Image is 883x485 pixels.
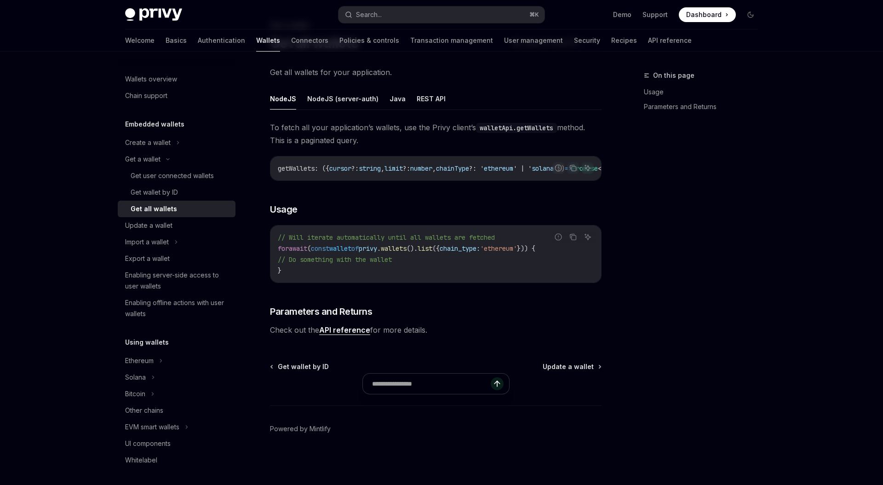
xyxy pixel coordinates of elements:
a: Support [642,10,668,19]
span: ({ [432,244,440,253]
span: . [377,244,381,253]
a: Basics [166,29,187,52]
button: Copy the contents from the code block [567,162,579,174]
span: On this page [653,70,694,81]
span: => [565,164,572,173]
a: API reference [648,29,692,52]
span: } [278,266,281,275]
div: Create a wallet [125,137,171,148]
a: Other chains [118,402,235,419]
div: Export a wallet [125,253,170,264]
span: : ({ [315,164,329,173]
a: Get wallet by ID [118,184,235,201]
button: Copy the contents from the code block [567,231,579,243]
button: Report incorrect code [552,231,564,243]
span: // Will iterate automatically until all wallets are fetched [278,233,495,242]
a: Update a wallet [118,217,235,234]
button: REST API [417,88,446,110]
a: Enabling server-side access to user wallets [118,267,235,294]
span: ethereum [484,164,513,173]
a: Transaction management [410,29,493,52]
span: privy [359,244,377,253]
div: Wallets overview [125,74,177,85]
button: Search...⌘K [338,6,545,23]
span: ?: ' [469,164,484,173]
div: Other chains [125,405,163,416]
a: API reference [319,325,370,335]
span: number [410,164,432,173]
span: chain_type: [440,244,480,253]
div: EVM smart wallets [125,421,179,433]
span: (). [407,244,418,253]
div: Get wallet by ID [131,187,178,198]
span: // Do something with the wallet [278,255,392,264]
span: solana [532,164,554,173]
span: , [432,164,436,173]
span: To fetch all your application’s wallets, use the Privy client’s method. This is a paginated query. [270,121,602,147]
span: ⌘ K [529,11,539,18]
span: string [359,164,381,173]
span: getWallets [278,164,315,173]
a: Policies & controls [339,29,399,52]
a: Security [574,29,600,52]
div: Whitelabel [125,455,157,466]
span: ?: [403,164,410,173]
h5: Using wallets [125,337,169,348]
span: 'ethereum' [480,244,517,253]
span: of [351,244,359,253]
span: Check out the for more details. [270,323,602,336]
a: Authentication [198,29,245,52]
a: UI components [118,435,235,452]
a: Dashboard [679,7,736,22]
div: Bitcoin [125,388,145,399]
button: NodeJS (server-auth) [307,88,378,110]
a: Usage [644,85,765,99]
span: cursor [329,164,351,173]
span: await [289,244,307,253]
a: User management [504,29,563,52]
span: Get all wallets for your application. [270,66,602,79]
a: Get all wallets [118,201,235,217]
span: ' | ' [513,164,532,173]
span: , [381,164,384,173]
span: Usage [270,203,298,216]
button: Ask AI [582,162,594,174]
a: Update a wallet [543,362,601,371]
span: })) { [517,244,535,253]
span: wallets [381,244,407,253]
div: Update a wallet [125,220,172,231]
span: Parameters and Returns [270,305,372,318]
span: wallet [329,244,351,253]
code: walletApi.getWallets [476,123,557,133]
span: for [278,244,289,253]
div: Get user connected wallets [131,170,214,181]
span: ( [307,244,311,253]
div: Enabling server-side access to user wallets [125,270,230,292]
button: Java [390,88,406,110]
h5: Embedded wallets [125,119,184,130]
a: Parameters and Returns [644,99,765,114]
a: Connectors [291,29,328,52]
a: Recipes [611,29,637,52]
div: Import a wallet [125,237,169,248]
a: Demo [613,10,631,19]
div: Enabling offline actions with user wallets [125,297,230,319]
a: Chain support [118,87,235,104]
span: limit [384,164,403,173]
a: Wallets overview [118,71,235,87]
div: Ethereum [125,355,154,366]
span: Get wallet by ID [278,362,329,371]
a: Wallets [256,29,280,52]
a: Enabling offline actions with user wallets [118,294,235,322]
span: Update a wallet [543,362,594,371]
div: UI components [125,438,171,449]
button: Send message [491,377,504,390]
img: dark logo [125,8,182,21]
span: list [418,244,432,253]
span: ?: [351,164,359,173]
button: Ask AI [582,231,594,243]
span: < [598,164,602,173]
div: Solana [125,372,146,383]
a: Powered by Mintlify [270,424,331,433]
div: Get a wallet [125,154,161,165]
